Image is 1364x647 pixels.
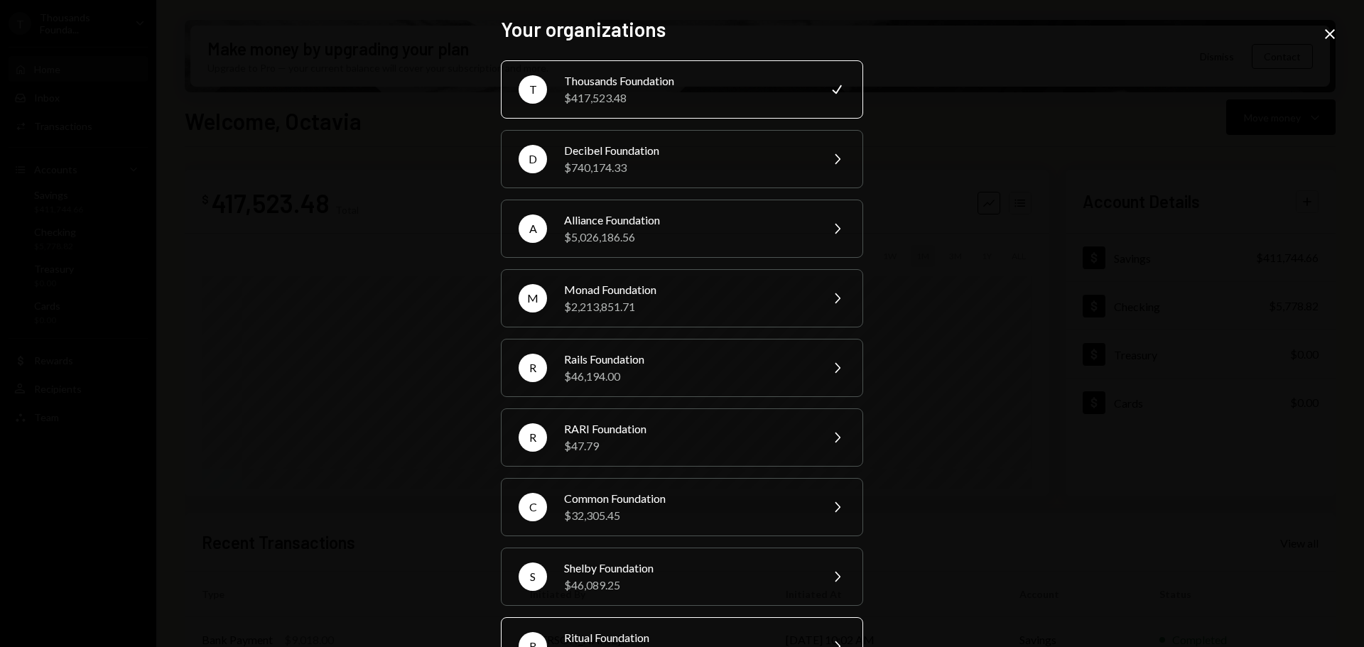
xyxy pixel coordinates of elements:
div: Alliance Foundation [564,212,811,229]
div: D [519,145,547,173]
div: $5,026,186.56 [564,229,811,246]
h2: Your organizations [501,16,863,43]
div: R [519,423,547,452]
button: DDecibel Foundation$740,174.33 [501,130,863,188]
button: AAlliance Foundation$5,026,186.56 [501,200,863,258]
div: S [519,562,547,591]
div: $32,305.45 [564,507,811,524]
div: R [519,354,547,382]
div: $47.79 [564,437,811,455]
div: A [519,214,547,243]
div: $46,089.25 [564,577,811,594]
button: CCommon Foundation$32,305.45 [501,478,863,536]
button: SShelby Foundation$46,089.25 [501,548,863,606]
div: Shelby Foundation [564,560,811,577]
div: $417,523.48 [564,89,811,107]
div: Ritual Foundation [564,629,811,646]
button: MMonad Foundation$2,213,851.71 [501,269,863,327]
div: Monad Foundation [564,281,811,298]
div: T [519,75,547,104]
div: Decibel Foundation [564,142,811,159]
div: Thousands Foundation [564,72,811,89]
div: C [519,493,547,521]
div: $46,194.00 [564,368,811,385]
div: M [519,284,547,312]
button: TThousands Foundation$417,523.48 [501,60,863,119]
div: $2,213,851.71 [564,298,811,315]
button: RRails Foundation$46,194.00 [501,339,863,397]
div: $740,174.33 [564,159,811,176]
div: Common Foundation [564,490,811,507]
div: RARI Foundation [564,420,811,437]
button: RRARI Foundation$47.79 [501,408,863,467]
div: Rails Foundation [564,351,811,368]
